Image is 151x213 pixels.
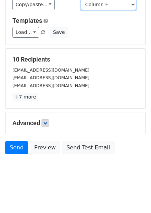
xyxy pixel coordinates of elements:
a: +7 more [12,93,38,101]
iframe: Chat Widget [116,180,151,213]
a: Send Test Email [62,141,114,154]
small: [EMAIL_ADDRESS][DOMAIN_NAME] [12,75,89,80]
a: Send [5,141,28,154]
h5: 10 Recipients [12,56,139,63]
a: Load... [12,27,39,38]
a: Preview [30,141,60,154]
small: [EMAIL_ADDRESS][DOMAIN_NAME] [12,83,89,88]
button: Save [50,27,68,38]
small: [EMAIL_ADDRESS][DOMAIN_NAME] [12,67,89,73]
a: Templates [12,17,42,24]
h5: Advanced [12,119,139,127]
